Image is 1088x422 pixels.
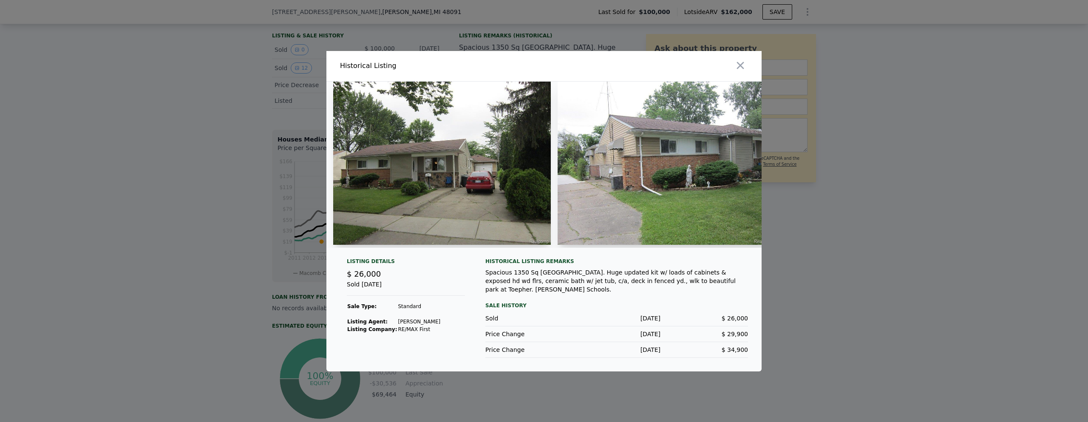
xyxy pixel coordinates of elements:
span: $ 34,900 [722,346,748,353]
div: Sold [DATE] [347,280,465,296]
strong: Sale Type: [347,303,377,309]
strong: Listing Agent: [347,319,388,325]
div: Sold [485,314,573,323]
div: Listing Details [347,258,465,268]
td: [PERSON_NAME] [397,318,441,326]
div: Historical Listing remarks [485,258,748,265]
td: RE/MAX First [397,326,441,333]
strong: Listing Company: [347,326,397,332]
span: $ 29,900 [722,331,748,337]
td: Standard [397,303,441,310]
span: $ 26,000 [347,269,381,278]
img: Property Img [558,82,775,245]
div: Price Change [485,346,573,354]
div: Sale History [485,300,748,311]
span: $ 26,000 [722,315,748,322]
div: [DATE] [573,330,660,338]
div: Spacious 1350 Sq [GEOGRAPHIC_DATA]. Huge updated kit w/ loads of cabinets & exposed hd wd flrs, c... [485,268,748,294]
div: Historical Listing [340,61,541,71]
div: [DATE] [573,346,660,354]
div: Price Change [485,330,573,338]
img: Property Img [333,82,551,245]
div: [DATE] [573,314,660,323]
